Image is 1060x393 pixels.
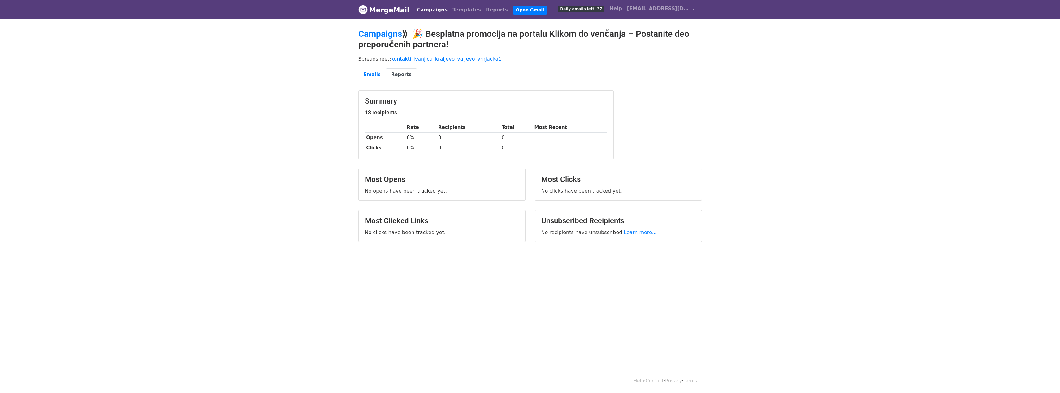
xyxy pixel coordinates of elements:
[450,4,483,16] a: Templates
[437,133,500,143] td: 0
[665,378,682,384] a: Privacy
[405,143,437,153] td: 0%
[365,97,607,106] h3: Summary
[634,378,644,384] a: Help
[358,29,402,39] a: Campaigns
[513,6,547,15] a: Open Gmail
[365,133,405,143] th: Opens
[483,4,510,16] a: Reports
[541,188,695,194] p: No clicks have been tracked yet.
[414,4,450,16] a: Campaigns
[500,143,533,153] td: 0
[365,188,519,194] p: No opens have been tracked yet.
[541,175,695,184] h3: Most Clicks
[541,229,695,236] p: No recipients have unsubscribed.
[683,378,697,384] a: Terms
[358,5,368,14] img: MergeMail logo
[358,68,386,81] a: Emails
[627,5,689,12] span: [EMAIL_ADDRESS][DOMAIN_NAME]
[386,68,417,81] a: Reports
[365,175,519,184] h3: Most Opens
[405,122,437,133] th: Rate
[624,229,657,235] a: Learn more...
[556,2,607,15] a: Daily emails left: 37
[500,133,533,143] td: 0
[358,56,702,62] p: Spreadsheet:
[358,29,702,49] h2: ⟫ 🎉 Besplatna promocija na portalu Klikom do venčanja – Postanite deo preporučenih partnera!
[437,122,500,133] th: Recipients
[391,56,502,62] a: kontakti_ivanjica_kraljevo_valjevo_vrnjacka1
[500,122,533,133] th: Total
[365,143,405,153] th: Clicks
[437,143,500,153] td: 0
[365,216,519,225] h3: Most Clicked Links
[365,109,607,116] h5: 13 recipients
[558,6,604,12] span: Daily emails left: 37
[365,229,519,236] p: No clicks have been tracked yet.
[405,133,437,143] td: 0%
[625,2,697,17] a: [EMAIL_ADDRESS][DOMAIN_NAME]
[533,122,607,133] th: Most Recent
[358,3,409,16] a: MergeMail
[541,216,695,225] h3: Unsubscribed Recipients
[607,2,625,15] a: Help
[646,378,664,384] a: Contact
